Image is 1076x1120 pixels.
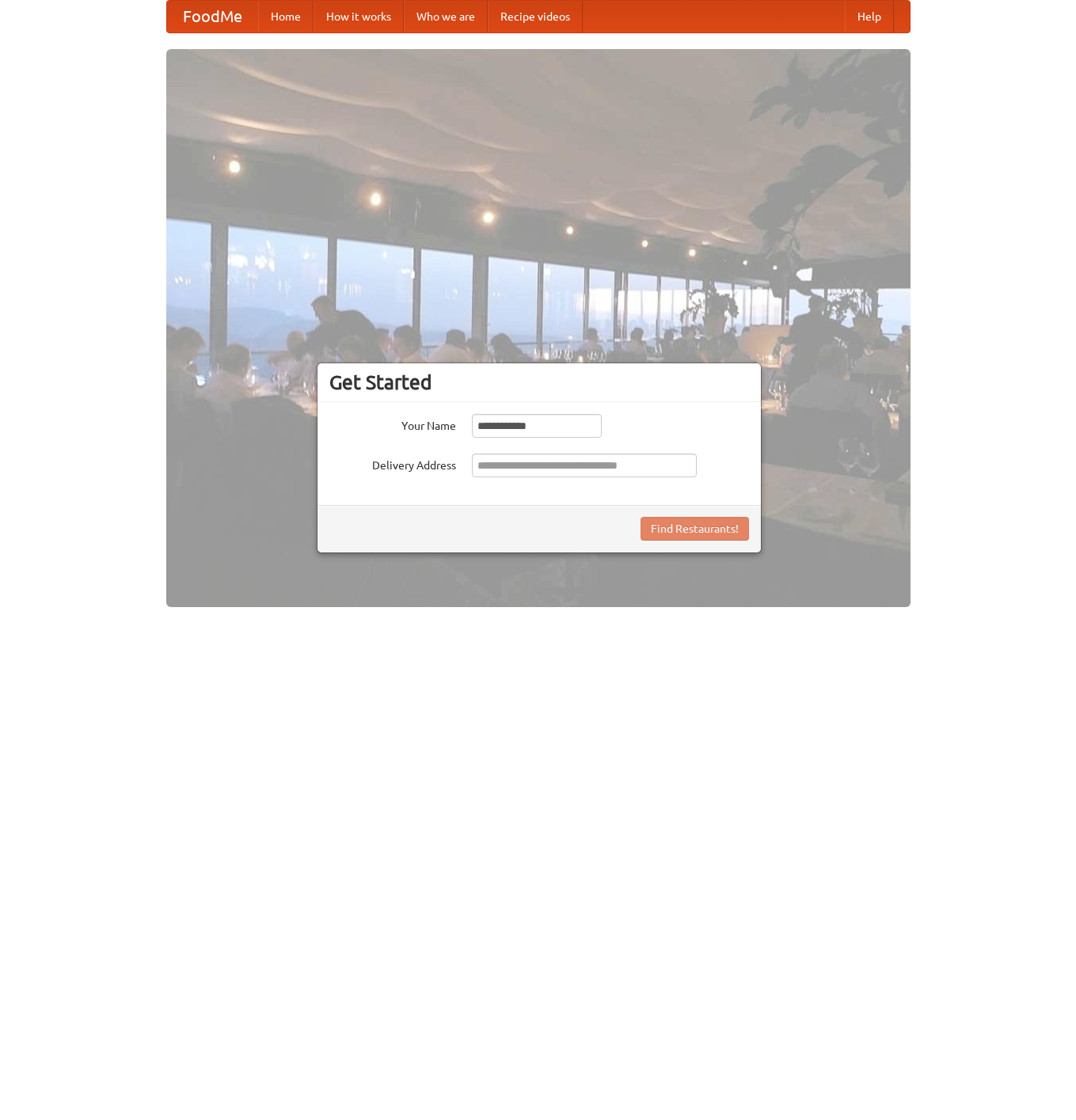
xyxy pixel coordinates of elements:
[404,1,488,32] a: Who we are
[329,454,456,473] label: Delivery Address
[641,517,749,541] button: Find Restaurants!
[167,1,258,32] a: FoodMe
[258,1,314,32] a: Home
[329,414,456,434] label: Your Name
[314,1,404,32] a: How it works
[488,1,583,32] a: Recipe videos
[845,1,894,32] a: Help
[329,370,749,394] h3: Get Started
